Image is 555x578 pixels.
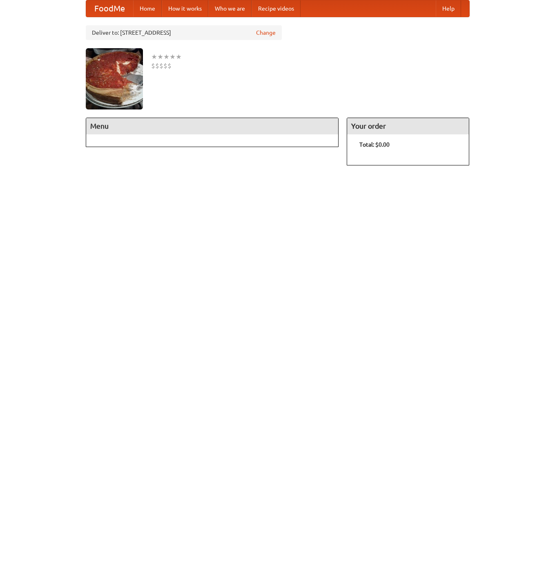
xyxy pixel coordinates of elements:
li: $ [151,61,155,70]
li: $ [163,61,167,70]
a: Recipe videos [252,0,301,17]
a: Help [436,0,461,17]
a: Who we are [208,0,252,17]
h4: Menu [86,118,339,134]
img: angular.jpg [86,48,143,109]
a: How it works [162,0,208,17]
li: $ [155,61,159,70]
div: Deliver to: [STREET_ADDRESS] [86,25,282,40]
a: Home [133,0,162,17]
li: $ [167,61,172,70]
b: Total: $0.00 [359,141,390,148]
a: Change [256,29,276,37]
a: FoodMe [86,0,133,17]
li: ★ [151,52,157,61]
li: $ [159,61,163,70]
h4: Your order [347,118,469,134]
li: ★ [169,52,176,61]
li: ★ [163,52,169,61]
li: ★ [176,52,182,61]
li: ★ [157,52,163,61]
